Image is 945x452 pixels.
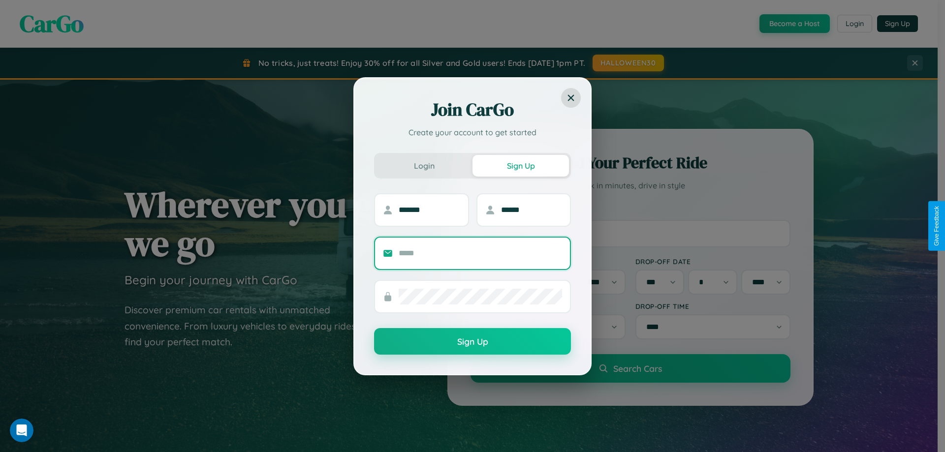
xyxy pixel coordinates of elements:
button: Sign Up [374,328,571,355]
iframe: Intercom live chat [10,419,33,442]
h2: Join CarGo [374,98,571,121]
div: Give Feedback [933,206,940,246]
button: Sign Up [472,155,569,177]
button: Login [376,155,472,177]
p: Create your account to get started [374,126,571,138]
